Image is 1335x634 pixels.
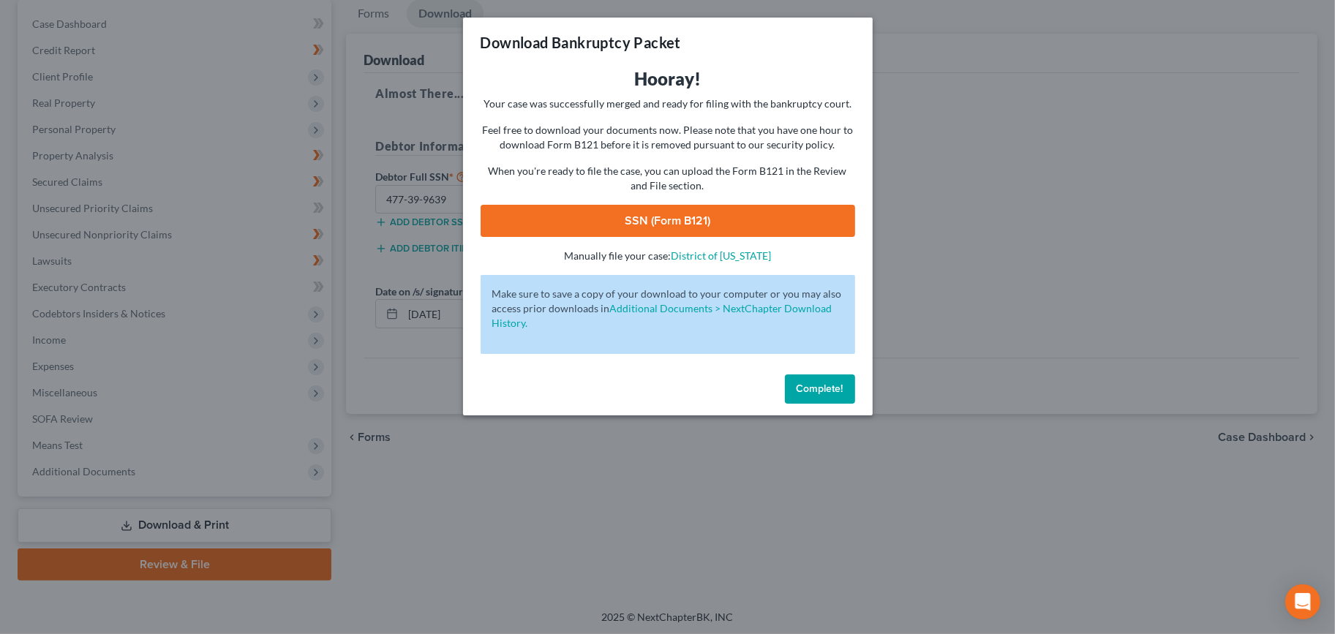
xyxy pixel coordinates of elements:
a: SSN (Form B121) [481,205,855,237]
p: Manually file your case: [481,249,855,263]
button: Complete! [785,374,855,404]
div: Open Intercom Messenger [1285,584,1320,619]
h3: Download Bankruptcy Packet [481,32,681,53]
p: Feel free to download your documents now. Please note that you have one hour to download Form B12... [481,123,855,152]
p: When you're ready to file the case, you can upload the Form B121 in the Review and File section. [481,164,855,193]
h3: Hooray! [481,67,855,91]
a: Additional Documents > NextChapter Download History. [492,302,832,329]
p: Your case was successfully merged and ready for filing with the bankruptcy court. [481,97,855,111]
span: Complete! [797,382,843,395]
a: District of [US_STATE] [671,249,771,262]
p: Make sure to save a copy of your download to your computer or you may also access prior downloads in [492,287,843,331]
